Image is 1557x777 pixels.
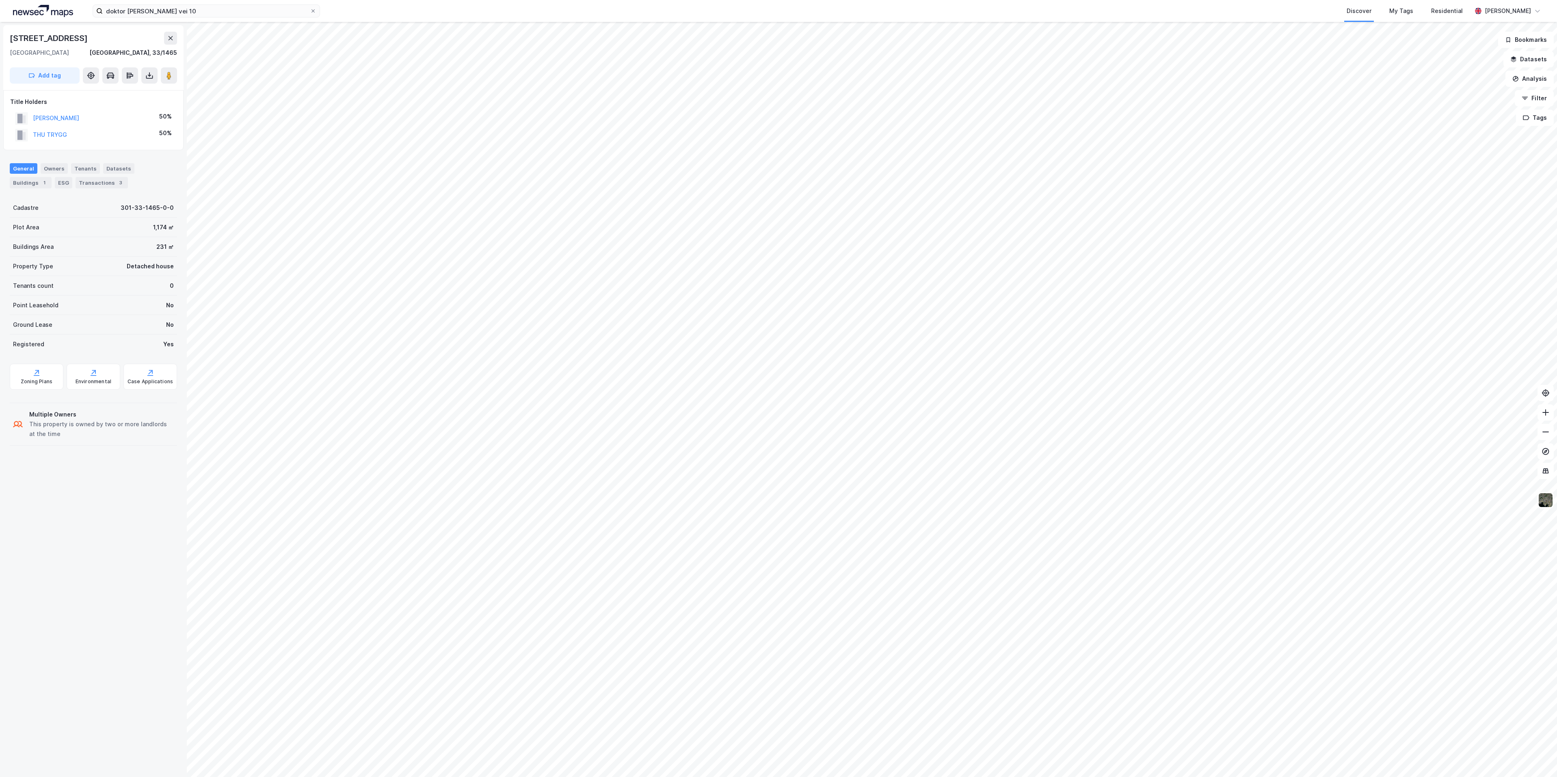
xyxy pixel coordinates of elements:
[117,179,125,187] div: 3
[13,5,73,17] img: logo.a4113a55bc3d86da70a041830d287a7e.svg
[1505,71,1554,87] button: Analysis
[40,179,48,187] div: 1
[10,163,37,174] div: General
[1503,51,1554,67] button: Datasets
[10,97,177,107] div: Title Holders
[13,261,53,271] div: Property Type
[121,203,174,213] div: 301-33-1465-0-0
[10,32,89,45] div: [STREET_ADDRESS]
[159,128,172,138] div: 50%
[89,48,177,58] div: [GEOGRAPHIC_DATA], 33/1465
[10,67,80,84] button: Add tag
[163,339,174,349] div: Yes
[13,339,44,349] div: Registered
[29,419,174,439] div: This property is owned by two or more landlords at the time
[127,261,174,271] div: Detached house
[170,281,174,291] div: 0
[13,281,54,291] div: Tenants count
[1347,6,1371,16] div: Discover
[166,320,174,330] div: No
[128,378,173,385] div: Case Applications
[21,378,52,385] div: Zoning Plans
[13,242,54,252] div: Buildings Area
[103,5,310,17] input: Search by address, cadastre, landlords, tenants or people
[1515,90,1554,106] button: Filter
[55,177,72,188] div: ESG
[13,300,58,310] div: Point Leasehold
[1485,6,1531,16] div: [PERSON_NAME]
[103,163,134,174] div: Datasets
[1516,110,1554,126] button: Tags
[13,203,39,213] div: Cadastre
[13,320,52,330] div: Ground Lease
[76,378,112,385] div: Environmental
[71,163,100,174] div: Tenants
[29,410,174,419] div: Multiple Owners
[10,48,69,58] div: [GEOGRAPHIC_DATA]
[153,222,174,232] div: 1,174 ㎡
[13,222,39,232] div: Plot Area
[1516,738,1557,777] iframe: Chat Widget
[76,177,128,188] div: Transactions
[41,163,68,174] div: Owners
[10,177,52,188] div: Buildings
[1389,6,1413,16] div: My Tags
[1431,6,1463,16] div: Residential
[1538,492,1553,508] img: 9k=
[1498,32,1554,48] button: Bookmarks
[156,242,174,252] div: 231 ㎡
[159,112,172,121] div: 50%
[166,300,174,310] div: No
